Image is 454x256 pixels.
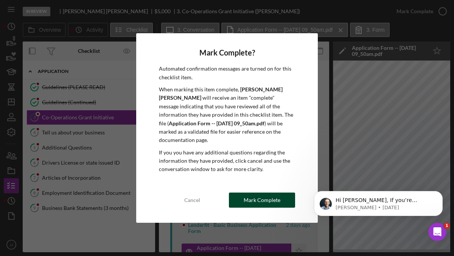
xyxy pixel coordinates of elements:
[244,193,280,208] div: Mark Complete
[159,148,295,174] p: If you you have any additional questions regarding the information they have provided, click canc...
[169,120,264,126] b: Application Form -- [DATE] 09_50am.pdf
[159,85,295,145] p: When marking this item complete, will receive an item "complete" message indicating that you have...
[184,193,200,208] div: Cancel
[33,29,131,36] p: Message from David, sent 3d ago
[159,193,225,208] button: Cancel
[33,22,129,148] span: Hi [PERSON_NAME], If you’re receiving this message, it seems you've logged at least 30 sessions. ...
[303,175,454,236] iframe: Intercom notifications message
[229,193,295,208] button: Mark Complete
[444,223,450,229] span: 1
[428,223,446,241] iframe: Intercom live chat
[159,48,295,57] h4: Mark Complete?
[159,65,295,82] p: Automated confirmation messages are turned on for this checklist item.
